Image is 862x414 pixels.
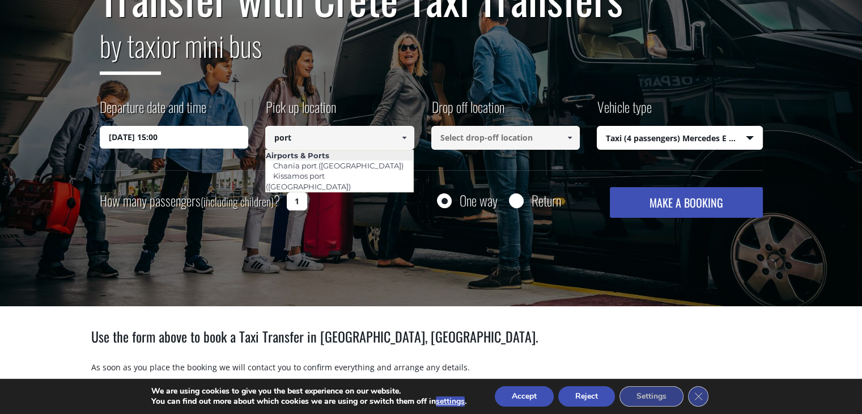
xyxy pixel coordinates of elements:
[532,193,561,208] label: Return
[100,22,763,83] h2: or mini bus
[100,97,206,126] label: Departure date and time
[431,126,580,150] input: Select drop-off location
[266,168,358,194] a: Kissamos port ([GEOGRAPHIC_DATA])
[619,386,683,407] button: Settings
[91,327,771,362] h2: Use the form above to book a Taxi Transfer in [GEOGRAPHIC_DATA], [GEOGRAPHIC_DATA].
[436,396,465,407] button: settings
[688,386,708,407] button: Close GDPR Cookie Banner
[394,126,413,150] a: Show All Items
[151,386,466,396] p: We are using cookies to give you the best experience on our website.
[560,126,579,150] a: Show All Items
[460,193,498,208] label: One way
[265,97,336,126] label: Pick up location
[495,386,554,407] button: Accept
[151,396,466,407] p: You can find out more about which cookies we are using or switch them off in .
[91,362,771,383] p: As soon as you place the booking we will contact you to confirm everything and arrange any details.
[266,158,411,174] a: Chania port ([GEOGRAPHIC_DATA])
[201,193,274,210] small: (including children)
[610,187,762,218] button: MAKE A BOOKING
[265,126,414,150] input: Select pickup location
[266,150,414,160] li: Airports & Ports
[558,386,615,407] button: Reject
[100,24,161,75] span: by taxi
[597,126,762,150] span: Taxi (4 passengers) Mercedes E Class
[597,97,652,126] label: Vehicle type
[431,97,504,126] label: Drop off location
[100,187,280,215] label: How many passengers ?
